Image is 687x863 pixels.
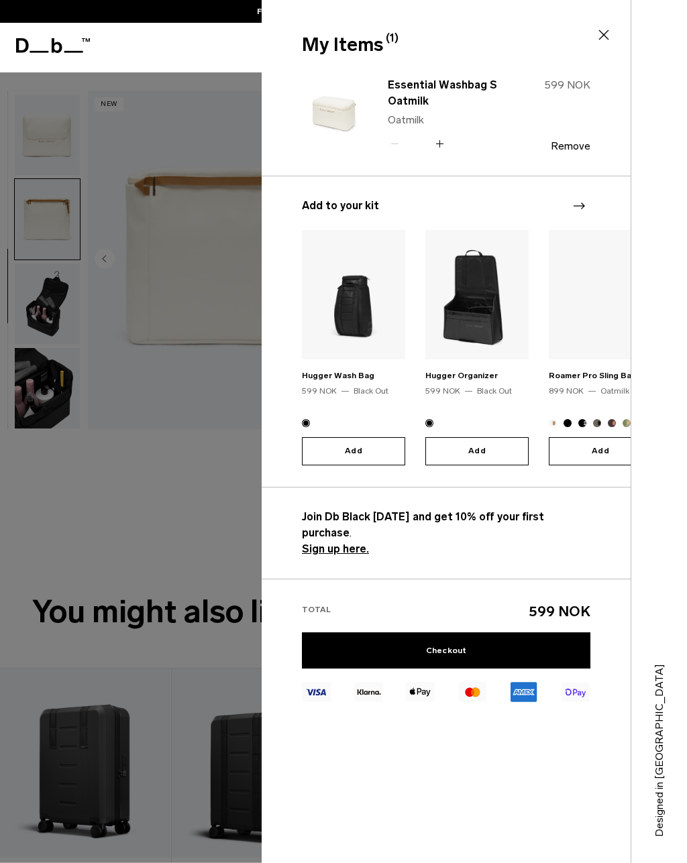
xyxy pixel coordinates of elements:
[549,371,649,380] a: Roamer Pro Sling Bag 6L
[593,419,601,427] button: Forest Green
[578,419,586,427] button: Charcoal Grey
[302,632,590,669] a: Checkout
[388,77,506,109] a: Essential Washbag S Oatmilk
[302,419,310,427] button: Black Out
[302,542,369,555] a: Sign up here.
[354,385,388,397] div: Black Out
[529,603,590,620] span: 599 NOK
[425,230,529,359] img: Hugger Organizer Black Out
[302,230,405,465] div: 1 / 20
[545,78,590,91] span: 599 NOK
[425,437,529,465] button: Add to Cart
[302,371,374,380] a: Hugger Wash Bag
[302,437,405,465] button: Add to Cart
[302,31,588,59] div: My Items
[549,419,557,427] button: Oatmilk
[477,385,512,397] div: Black Out
[425,230,529,465] div: 2 / 20
[564,419,572,427] button: Black Out
[302,510,544,539] strong: Join Db Black [DATE] and get 10% off your first purchase
[549,230,652,465] div: 3 / 20
[302,198,590,214] h3: Add to your kit
[302,605,331,614] span: Total
[257,5,430,17] a: FREE RETURNS FOR DB BLACK MEMBERS
[425,419,433,427] button: Black Out
[302,509,590,557] p: .
[549,437,652,465] button: Add to Cart
[570,191,588,221] div: Next slide
[651,636,668,837] p: Designed in [GEOGRAPHIC_DATA]
[608,419,616,427] button: Homegrown with Lu
[425,386,460,396] span: 599 NOK
[623,419,631,427] button: Db x Beyond Medals
[302,230,405,359] img: Hugger Wash Bag Black Out
[549,386,584,396] span: 899 NOK
[425,371,498,380] a: Hugger Organizer
[386,30,399,46] span: (1)
[388,112,506,128] p: Oatmilk
[302,386,337,396] span: 599 NOK
[551,140,590,152] button: Remove
[549,230,652,359] img: Roamer Pro Sling Bag 6L Oatmilk
[600,385,629,397] div: Oatmilk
